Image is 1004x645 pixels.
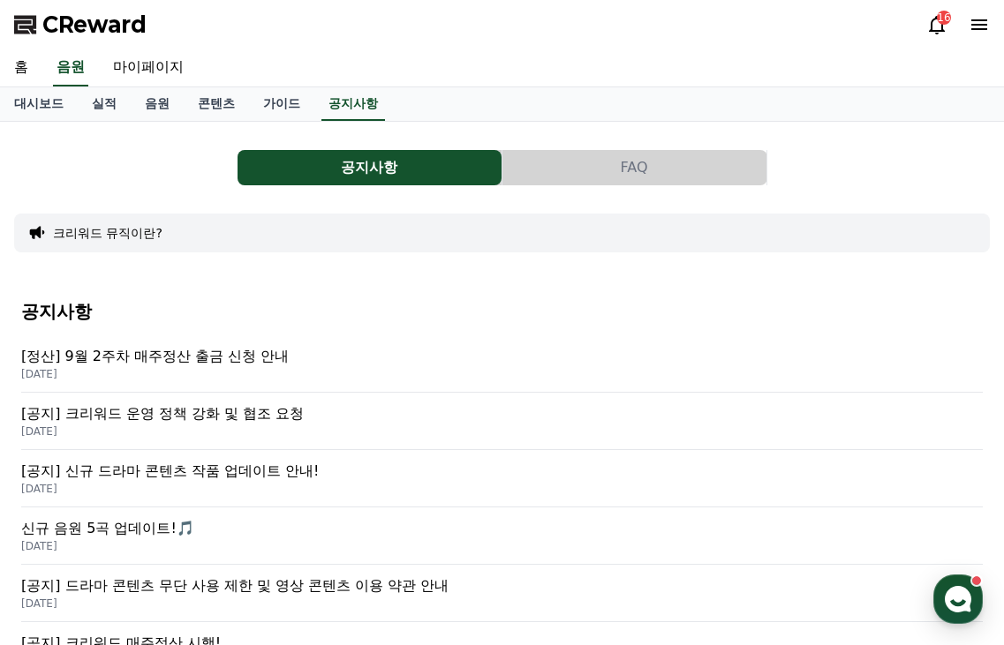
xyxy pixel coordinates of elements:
[21,507,983,565] a: 신규 음원 5곡 업데이트!🎵 [DATE]
[21,575,983,596] p: [공지] 드라마 콘텐츠 무단 사용 제한 및 영상 콘텐츠 이용 약관 안내
[78,87,131,121] a: 실적
[21,539,983,553] p: [DATE]
[937,11,951,25] div: 16
[21,461,983,482] p: [공지] 신규 드라마 콘텐츠 작품 업데이트 안내!
[131,87,184,121] a: 음원
[273,525,294,539] span: 설정
[926,14,947,35] a: 16
[21,450,983,507] a: [공지] 신규 드라마 콘텐츠 작품 업데이트 안내! [DATE]
[99,49,198,86] a: 마이페이지
[14,11,147,39] a: CReward
[53,49,88,86] a: 음원
[162,526,183,540] span: 대화
[184,87,249,121] a: 콘텐츠
[53,224,162,242] button: 크리워드 뮤직이란?
[238,150,502,185] a: 공지사항
[228,499,339,543] a: 설정
[502,150,766,185] button: FAQ
[117,499,228,543] a: 대화
[56,525,66,539] span: 홈
[502,150,767,185] a: FAQ
[21,482,983,496] p: [DATE]
[21,346,983,367] p: [정산] 9월 2주차 매주정산 출금 신청 안내
[21,424,983,439] p: [DATE]
[21,335,983,393] a: [정산] 9월 2주차 매주정산 출금 신청 안내 [DATE]
[21,596,983,611] p: [DATE]
[21,518,983,539] p: 신규 음원 5곡 업데이트!🎵
[21,565,983,622] a: [공지] 드라마 콘텐츠 무단 사용 제한 및 영상 콘텐츠 이용 약관 안내 [DATE]
[5,499,117,543] a: 홈
[21,403,983,424] p: [공지] 크리워드 운영 정책 강화 및 협조 요청
[238,150,502,185] button: 공지사항
[321,87,385,121] a: 공지사항
[42,11,147,39] span: CReward
[21,393,983,450] a: [공지] 크리워드 운영 정책 강화 및 협조 요청 [DATE]
[21,302,983,321] h4: 공지사항
[249,87,314,121] a: 가이드
[21,367,983,381] p: [DATE]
